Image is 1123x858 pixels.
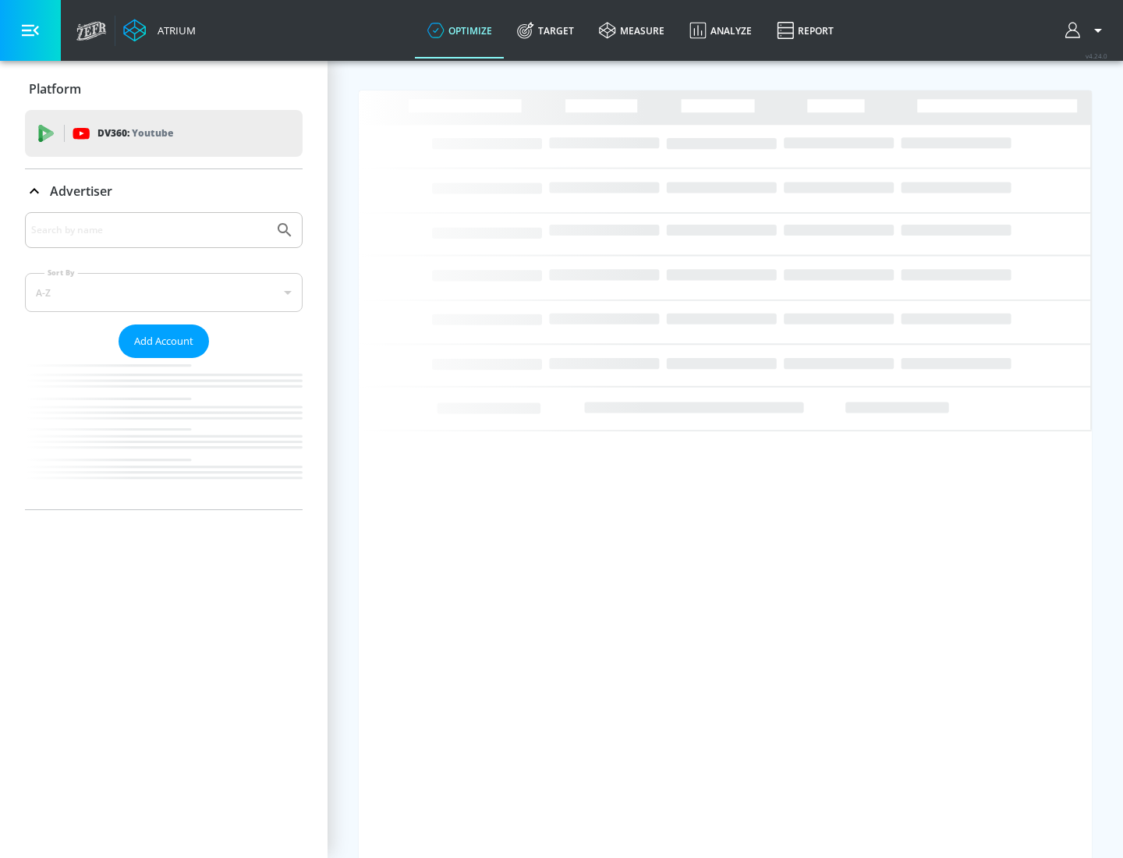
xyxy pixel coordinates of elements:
[764,2,846,58] a: Report
[31,220,267,240] input: Search by name
[134,332,193,350] span: Add Account
[505,2,586,58] a: Target
[119,324,209,358] button: Add Account
[44,268,78,278] label: Sort By
[1086,51,1107,60] span: v 4.24.0
[677,2,764,58] a: Analyze
[25,110,303,157] div: DV360: Youtube
[25,67,303,111] div: Platform
[97,125,173,142] p: DV360:
[132,125,173,141] p: Youtube
[25,212,303,509] div: Advertiser
[25,273,303,312] div: A-Z
[25,169,303,213] div: Advertiser
[25,358,303,509] nav: list of Advertiser
[586,2,677,58] a: measure
[50,183,112,200] p: Advertiser
[29,80,81,97] p: Platform
[123,19,196,42] a: Atrium
[415,2,505,58] a: optimize
[151,23,196,37] div: Atrium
